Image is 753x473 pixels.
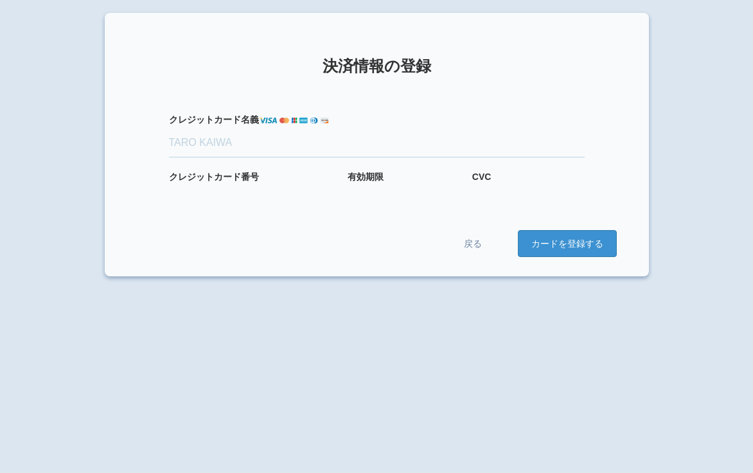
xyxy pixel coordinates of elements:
[348,186,393,198] iframe: セキュアな有効期限入力フレーム
[169,186,272,198] iframe: セキュアなカード番号入力フレーム
[518,230,617,257] button: カードを登録する
[169,129,585,157] input: TARO KAIWA
[169,170,335,183] label: カード番号
[348,170,460,183] label: 有効期限
[434,231,511,256] a: 戻る
[169,172,214,182] i: クレジット
[472,170,585,183] label: CVC
[169,113,585,126] label: カード名義
[169,114,214,125] i: クレジット
[137,58,617,75] h1: 決済情報の登録
[472,186,517,198] iframe: セキュアな CVC 入力フレーム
